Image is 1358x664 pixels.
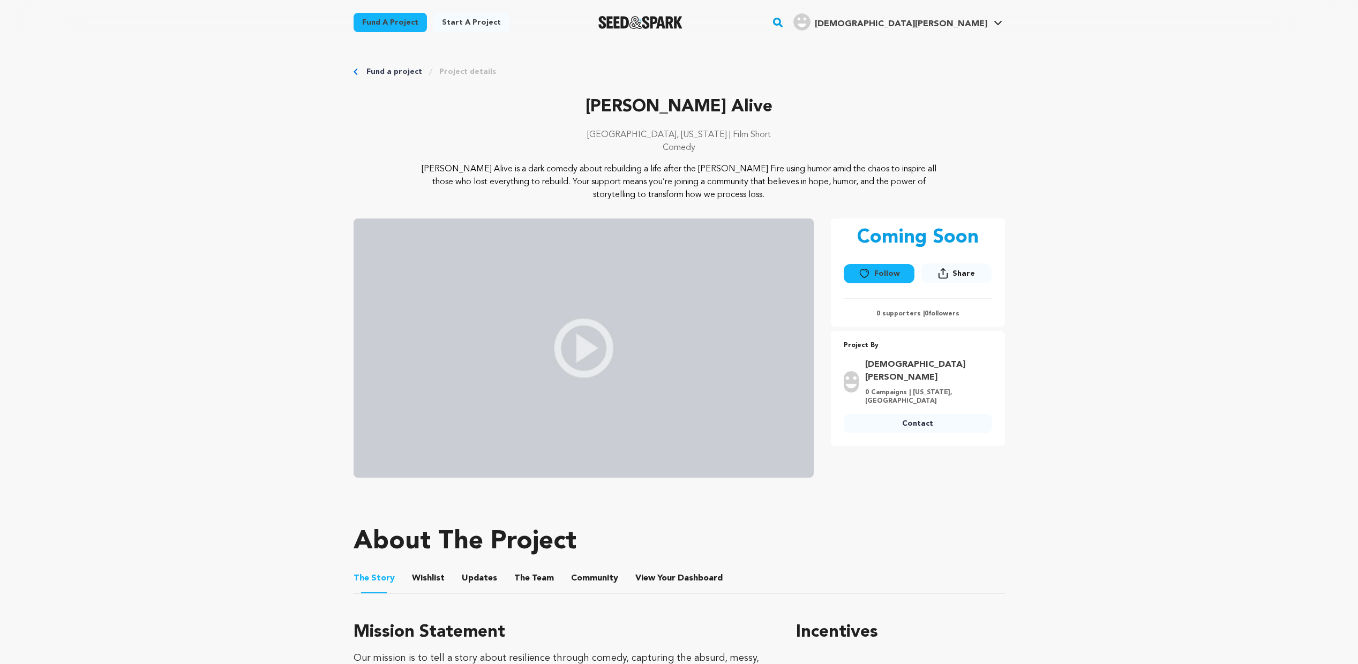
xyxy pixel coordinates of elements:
[921,263,992,283] button: Share
[354,572,369,585] span: The
[366,66,422,77] a: Fund a project
[354,620,771,645] h3: Mission Statement
[921,263,992,288] span: Share
[635,572,725,585] a: ViewYourDashboard
[354,13,427,32] a: Fund a project
[857,227,979,248] p: Coming Soon
[354,129,1005,141] p: [GEOGRAPHIC_DATA], [US_STATE] | Film Short
[952,268,975,279] span: Share
[796,620,1004,645] h1: Incentives
[865,388,986,405] p: 0 Campaigns | [US_STATE], [GEOGRAPHIC_DATA]
[354,141,1005,154] p: Comedy
[418,163,940,201] p: [PERSON_NAME] Alive is a dark comedy about rebuilding a life after the [PERSON_NAME] Fire using h...
[793,13,987,31] div: Kristen O.'s Profile
[844,264,914,283] button: Follow
[354,572,395,585] span: Story
[844,339,992,352] p: Project By
[598,16,682,29] img: Seed&Spark Logo Dark Mode
[462,572,497,585] span: Updates
[598,16,682,29] a: Seed&Spark Homepage
[678,572,723,585] span: Dashboard
[791,11,1004,34] span: Kristen O.'s Profile
[571,572,618,585] span: Community
[791,11,1004,31] a: Kristen O.'s Profile
[354,529,576,555] h1: About The Project
[865,358,986,384] a: Goto Kristen O'Meara profile
[354,94,1005,120] p: [PERSON_NAME] Alive
[514,572,530,585] span: The
[925,311,928,317] span: 0
[439,66,496,77] a: Project details
[514,572,554,585] span: Team
[844,414,992,433] a: Contact
[844,310,992,318] p: 0 supporters | followers
[354,218,814,478] img: video_placeholder.jpg
[635,572,725,585] span: Your
[433,13,509,32] a: Start a project
[844,371,859,393] img: user.png
[354,66,1005,77] div: Breadcrumb
[412,572,445,585] span: Wishlist
[793,13,811,31] img: user.png
[815,20,987,28] span: [DEMOGRAPHIC_DATA][PERSON_NAME]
